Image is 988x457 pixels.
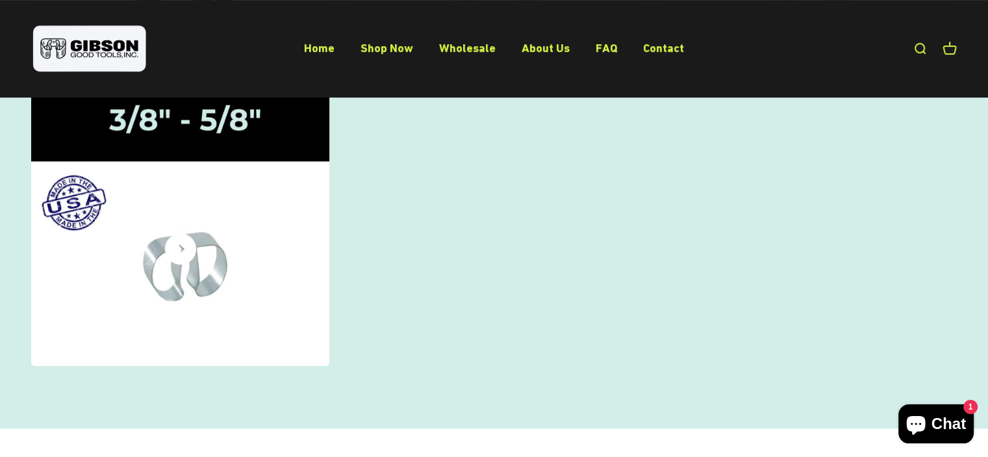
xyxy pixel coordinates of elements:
[439,41,496,55] a: Wholesale
[522,41,570,55] a: About Us
[361,41,413,55] a: Shop Now
[31,91,329,367] a: Gripper Clips | 3/8" - 5/8"
[894,404,978,447] inbox-online-store-chat: Shopify online store chat
[22,83,338,374] img: Gripper Clips | 3/8" - 5/8"
[304,41,335,55] a: Home
[643,41,684,55] a: Contact
[596,41,617,55] a: FAQ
